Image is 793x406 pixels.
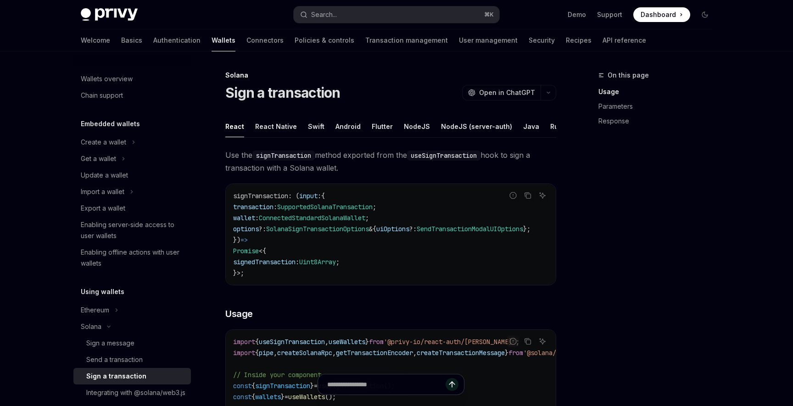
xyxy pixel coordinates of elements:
span: : [318,192,321,200]
span: SupportedSolanaTransaction [277,203,373,211]
a: API reference [603,29,646,51]
span: On this page [608,70,649,81]
button: Toggle Import a wallet section [73,184,191,200]
div: Update a wallet [81,170,128,181]
span: '@solana/kit' [523,349,571,357]
a: User management [459,29,518,51]
div: Rust [550,116,564,137]
a: Wallets overview [73,71,191,87]
span: import [233,349,255,357]
a: Basics [121,29,142,51]
a: Enabling offline actions with user wallets [73,244,191,272]
a: Recipes [566,29,592,51]
div: Chain support [81,90,123,101]
span: input [299,192,318,200]
button: Toggle Get a wallet section [73,150,191,167]
span: : [274,203,277,211]
span: Uint8Array [299,258,336,266]
span: transaction [233,203,274,211]
code: signTransaction [252,150,315,161]
div: Import a wallet [81,186,124,197]
div: NodeJS [404,116,430,137]
div: Solana [225,71,556,80]
span: ?: [409,225,417,233]
span: ; [365,214,369,222]
div: Wallets overview [81,73,133,84]
span: '@privy-io/react-auth/[PERSON_NAME]' [384,338,516,346]
span: , [325,338,329,346]
a: Enabling server-side access to user wallets [73,217,191,244]
div: Enabling offline actions with user wallets [81,247,185,269]
input: Ask a question... [327,374,446,395]
button: Open search [294,6,499,23]
code: useSignTransaction [407,150,480,161]
div: Export a wallet [81,203,125,214]
h5: Embedded wallets [81,118,140,129]
button: Send message [446,378,458,391]
span: uiOptions [376,225,409,233]
div: Flutter [372,116,393,137]
a: Dashboard [633,7,690,22]
button: Ask AI [536,335,548,347]
span: } [505,349,508,357]
span: options [233,225,259,233]
div: Sign a message [86,338,134,349]
span: Dashboard [641,10,676,19]
a: Policies & controls [295,29,354,51]
a: Connectors [246,29,284,51]
span: Open in ChatGPT [479,88,535,97]
span: , [332,349,336,357]
span: }) [233,236,240,244]
div: Sign a transaction [86,371,146,382]
a: Sign a transaction [73,368,191,384]
span: { [321,192,325,200]
span: : [296,258,299,266]
a: Sign a message [73,335,191,351]
div: Integrating with @solana/web3.js [86,387,185,398]
span: from [369,338,384,346]
span: SendTransactionModalUIOptions [417,225,523,233]
a: Demo [568,10,586,19]
span: }; [523,225,531,233]
span: from [508,349,523,357]
a: Wallets [212,29,235,51]
span: Use the method exported from the hook to sign a transaction with a Solana wallet. [225,149,556,174]
div: React [225,116,244,137]
button: Copy the contents from the code block [522,335,534,347]
span: ?: [259,225,266,233]
span: createSolanaRpc [277,349,332,357]
span: } [365,338,369,346]
div: Android [335,116,361,137]
a: Export a wallet [73,200,191,217]
span: getTransactionEncoder [336,349,413,357]
span: // Inside your component [233,371,321,379]
a: Send a transaction [73,351,191,368]
button: Report incorrect code [507,189,519,201]
span: useSignTransaction [259,338,325,346]
h5: Using wallets [81,286,124,297]
div: Java [523,116,539,137]
span: { [255,349,259,357]
span: , [413,349,417,357]
span: : [255,214,259,222]
span: pipe [259,349,274,357]
span: createTransactionMessage [417,349,505,357]
span: ⌘ K [484,11,494,18]
a: Chain support [73,87,191,104]
a: Integrating with @solana/web3.js [73,384,191,401]
button: Toggle Solana section [73,318,191,335]
a: Response [598,114,720,128]
button: Open in ChatGPT [462,85,541,100]
button: Report incorrect code [507,335,519,347]
a: Usage [598,84,720,99]
span: wallet [233,214,255,222]
div: Get a wallet [81,153,116,164]
span: & [369,225,373,233]
span: ; [336,258,340,266]
a: Update a wallet [73,167,191,184]
div: NodeJS (server-auth) [441,116,512,137]
button: Ask AI [536,189,548,201]
div: Enabling server-side access to user wallets [81,219,185,241]
h1: Sign a transaction [225,84,341,101]
span: Promise [233,247,259,255]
